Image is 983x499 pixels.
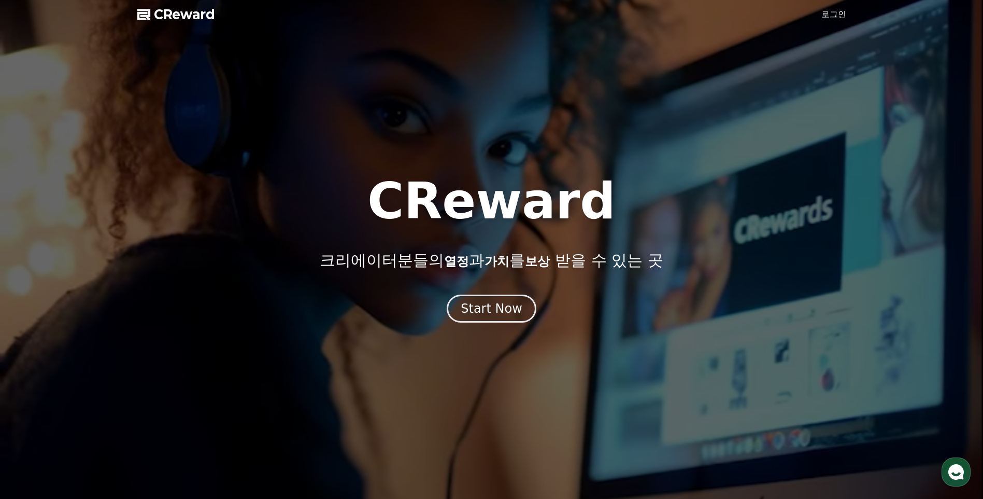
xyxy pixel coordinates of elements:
[447,305,536,315] a: Start Now
[68,329,134,355] a: 대화
[447,295,536,323] button: Start Now
[134,329,199,355] a: 설정
[33,344,39,353] span: 홈
[461,300,522,317] div: Start Now
[525,254,550,269] span: 보상
[3,329,68,355] a: 홈
[95,345,107,353] span: 대화
[367,176,616,226] h1: CReward
[160,344,173,353] span: 설정
[137,6,215,23] a: CReward
[444,254,469,269] span: 열정
[154,6,215,23] span: CReward
[821,8,846,21] a: 로그인
[320,251,663,270] p: 크리에이터분들의 과 를 받을 수 있는 곳
[485,254,509,269] span: 가치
